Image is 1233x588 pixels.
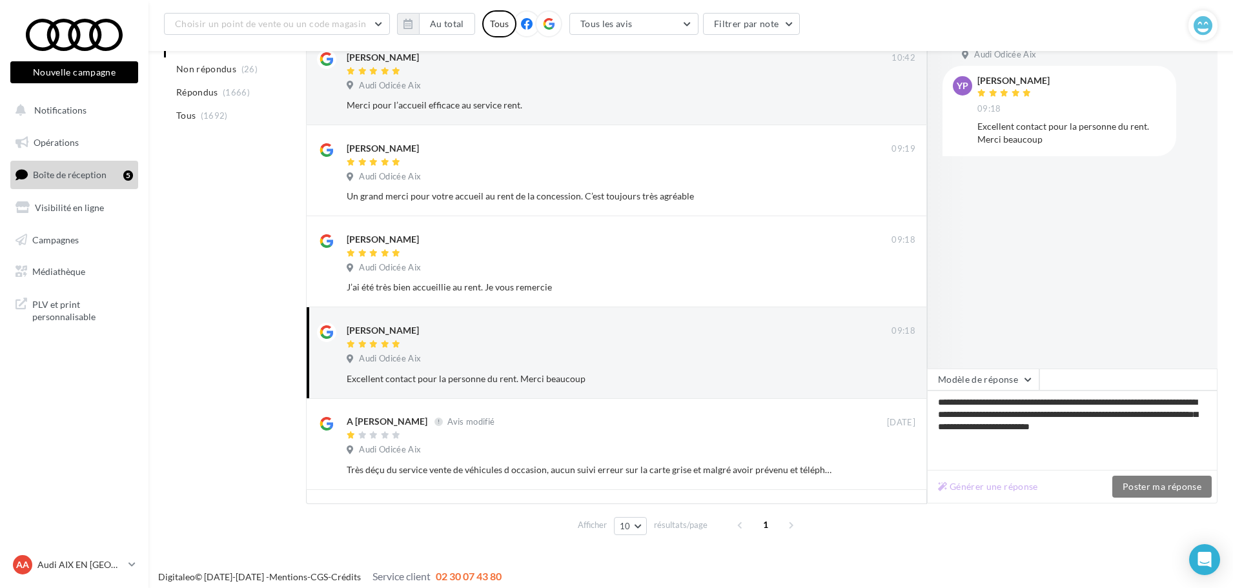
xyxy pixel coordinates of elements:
a: Campagnes [8,227,141,254]
span: (1666) [223,87,250,97]
span: AA [16,558,29,571]
span: 09:18 [892,325,915,337]
a: Médiathèque [8,258,141,285]
span: Visibilité en ligne [35,202,104,213]
button: Modèle de réponse [927,369,1039,390]
span: Choisir un point de vente ou un code magasin [175,18,366,29]
span: 1 [755,514,776,535]
a: AA Audi AIX EN [GEOGRAPHIC_DATA] [10,553,138,577]
a: CGS [311,571,328,582]
div: Open Intercom Messenger [1189,544,1220,575]
span: Opérations [34,137,79,148]
span: Tous les avis [580,18,633,29]
span: Notifications [34,105,87,116]
div: Merci pour l’accueil efficace au service rent. [347,99,831,112]
span: 10 [620,521,631,531]
div: Excellent contact pour la personne du rent. Merci beaucoup [347,372,831,385]
div: [PERSON_NAME] [347,142,419,155]
span: Avis modifié [447,416,494,427]
span: PLV et print personnalisable [32,296,133,323]
button: Nouvelle campagne [10,61,138,83]
span: Tous [176,109,196,122]
a: Boîte de réception5 [8,161,141,188]
span: YP [957,79,968,92]
div: A [PERSON_NAME] [347,415,427,428]
button: Choisir un point de vente ou un code magasin [164,13,390,35]
span: (26) [241,64,258,74]
span: 02 30 07 43 80 [436,570,502,582]
span: 10:42 [892,52,915,64]
button: Poster ma réponse [1112,476,1212,498]
button: Au total [397,13,475,35]
span: Non répondus [176,63,236,76]
button: Notifications [8,97,136,124]
div: Très déçu du service vente de véhicules d occasion, aucun suivi erreur sur la carte grise et malg... [347,463,831,476]
p: Audi AIX EN [GEOGRAPHIC_DATA] [37,558,123,571]
span: Répondus [176,86,218,99]
button: 10 [614,517,647,535]
div: Tous [482,10,516,37]
span: 09:19 [892,143,915,155]
span: Afficher [578,519,607,531]
span: Audi Odicée Aix [974,49,1036,61]
div: [PERSON_NAME] [347,51,419,64]
button: Au total [419,13,475,35]
span: résultats/page [654,519,708,531]
div: [PERSON_NAME] [347,233,419,246]
a: Crédits [331,571,361,582]
span: Audi Odicée Aix [359,353,421,365]
span: 09:18 [977,103,1001,115]
div: Excellent contact pour la personne du rent. Merci beaucoup [977,120,1166,146]
span: Boîte de réception [33,169,107,180]
span: (1692) [201,110,228,121]
button: Filtrer par note [703,13,800,35]
span: 09:18 [892,234,915,246]
span: Audi Odicée Aix [359,262,421,274]
div: [PERSON_NAME] [977,76,1050,85]
div: Un grand merci pour votre accueil au rent de la concession. C’est toujours très agréable [347,190,831,203]
span: Campagnes [32,234,79,245]
a: Visibilité en ligne [8,194,141,221]
span: [DATE] [887,417,915,429]
span: Médiathèque [32,266,85,277]
a: Digitaleo [158,571,195,582]
button: Tous les avis [569,13,698,35]
div: [PERSON_NAME] [347,324,419,337]
div: 5 [123,170,133,181]
span: Service client [372,570,431,582]
a: PLV et print personnalisable [8,290,141,329]
button: Générer une réponse [933,479,1043,494]
a: Mentions [269,571,307,582]
span: © [DATE]-[DATE] - - - [158,571,502,582]
span: Audi Odicée Aix [359,80,421,92]
span: Audi Odicée Aix [359,444,421,456]
a: Opérations [8,129,141,156]
span: Audi Odicée Aix [359,171,421,183]
div: J’ai été très bien accueillie au rent. Je vous remercie [347,281,831,294]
